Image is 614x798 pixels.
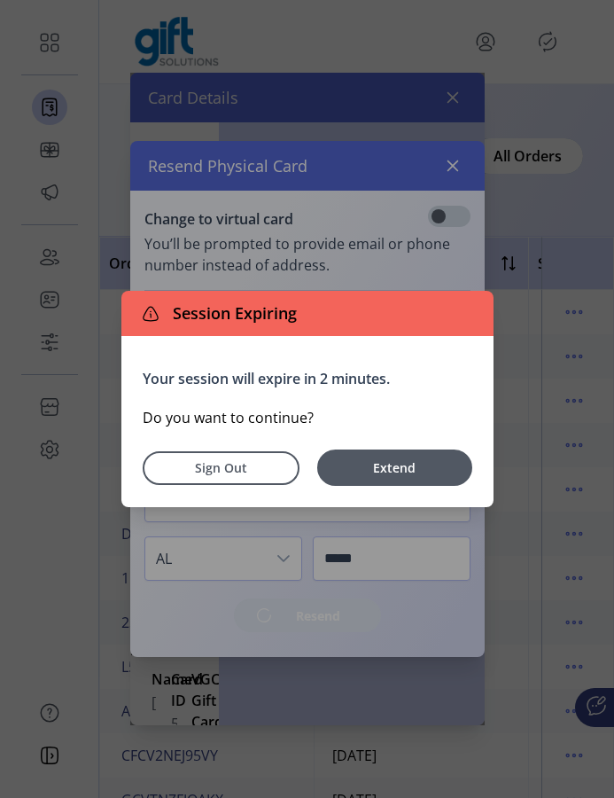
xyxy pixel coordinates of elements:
[143,451,299,485] button: Sign Out
[326,458,463,477] span: Extend
[166,458,276,477] span: Sign Out
[143,368,472,389] p: Your session will expire in 2 minutes.
[166,301,297,325] span: Session Expiring
[143,407,472,428] p: Do you want to continue?
[317,450,472,486] button: Extend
